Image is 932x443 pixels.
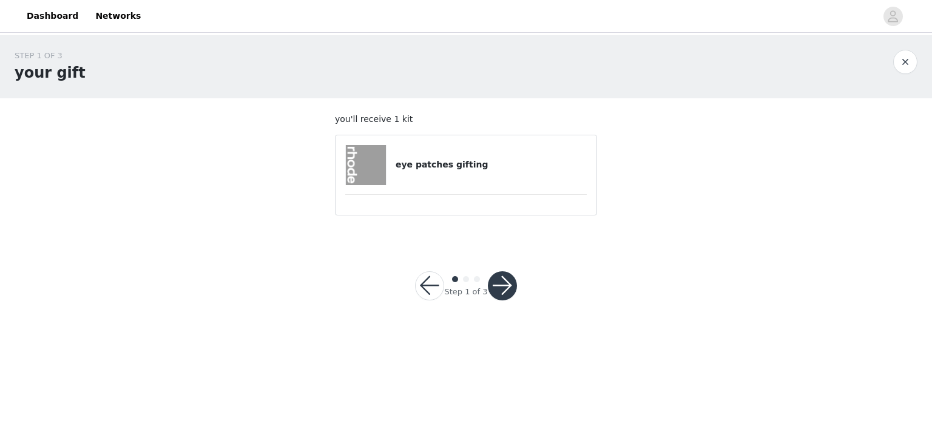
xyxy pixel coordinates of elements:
[15,62,86,84] h1: your gift
[15,50,86,62] div: STEP 1 OF 3
[887,7,899,26] div: avatar
[396,158,587,171] h4: eye patches gifting
[346,145,386,185] img: eye patches gifting
[444,286,487,298] div: Step 1 of 3
[335,113,597,126] p: you'll receive 1 kit
[88,2,148,30] a: Networks
[19,2,86,30] a: Dashboard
